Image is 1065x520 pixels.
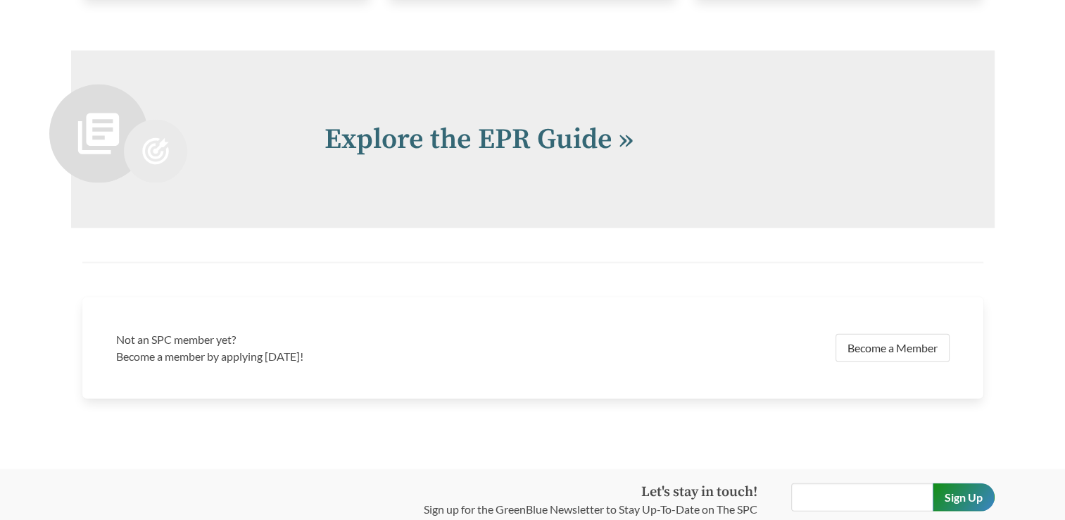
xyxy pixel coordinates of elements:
p: Become a member by applying [DATE]! [116,348,524,365]
a: Explore the EPR Guide » [324,122,634,157]
input: Sign Up [933,483,995,512]
a: Become a Member [836,334,950,362]
p: Sign up for the GreenBlue Newsletter to Stay Up-To-Date on The SPC [424,501,757,518]
h3: Not an SPC member yet? [116,331,524,348]
strong: Let's stay in touch! [641,483,757,501]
